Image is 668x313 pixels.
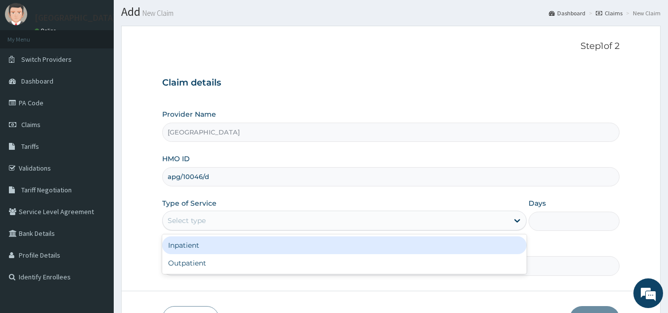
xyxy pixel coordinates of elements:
h3: Claim details [162,78,620,89]
span: Dashboard [21,77,53,86]
a: Dashboard [549,9,585,17]
li: New Claim [623,9,661,17]
div: Chat with us now [51,55,166,68]
p: [GEOGRAPHIC_DATA] [35,13,116,22]
span: Tariff Negotiation [21,185,72,194]
span: Switch Providers [21,55,72,64]
div: Inpatient [162,236,527,254]
label: Type of Service [162,198,217,208]
a: Online [35,27,58,34]
span: Tariffs [21,142,39,151]
input: Enter HMO ID [162,167,620,186]
textarea: Type your message and hit 'Enter' [5,208,188,243]
img: d_794563401_company_1708531726252_794563401 [18,49,40,74]
div: Outpatient [162,254,527,272]
small: New Claim [140,9,174,17]
h1: Add [121,5,661,18]
div: Select type [168,216,206,225]
div: Minimize live chat window [162,5,186,29]
img: User Image [5,3,27,25]
span: Claims [21,120,41,129]
label: HMO ID [162,154,190,164]
p: Step 1 of 2 [162,41,620,52]
label: Provider Name [162,109,216,119]
span: We're online! [57,93,136,193]
label: Days [529,198,546,208]
a: Claims [596,9,623,17]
